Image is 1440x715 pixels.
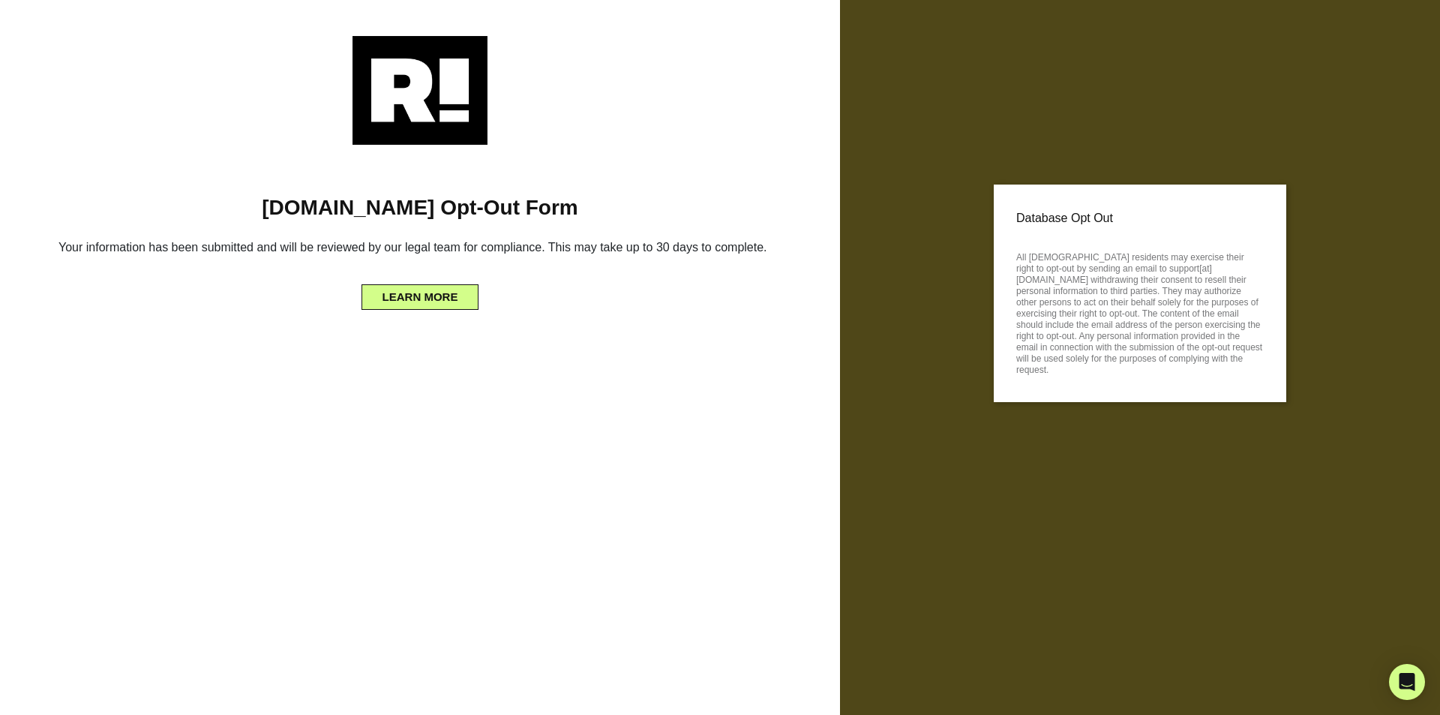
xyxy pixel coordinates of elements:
[22,234,817,266] h6: Your information has been submitted and will be reviewed by our legal team for compliance. This m...
[1389,664,1425,700] div: Open Intercom Messenger
[1016,207,1264,230] p: Database Opt Out
[22,195,817,221] h1: [DOMAIN_NAME] Opt-Out Form
[352,36,487,145] img: Retention.com
[1016,248,1264,376] p: All [DEMOGRAPHIC_DATA] residents may exercise their right to opt-out by sending an email to suppo...
[361,284,479,310] button: LEARN MORE
[361,287,479,299] a: LEARN MORE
